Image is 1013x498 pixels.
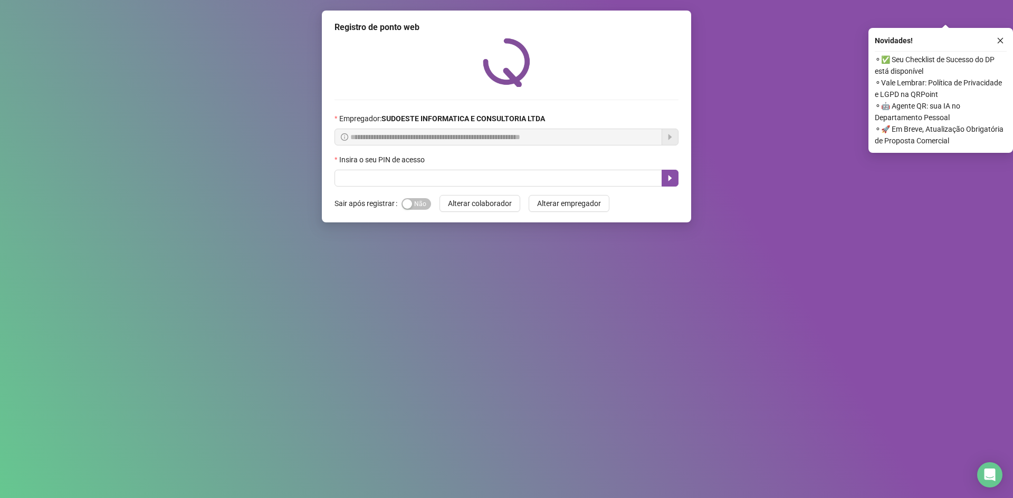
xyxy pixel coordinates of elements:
span: ⚬ ✅ Seu Checklist de Sucesso do DP está disponível [875,54,1007,77]
span: ⚬ 🚀 Em Breve, Atualização Obrigatória de Proposta Comercial [875,123,1007,147]
button: Alterar colaborador [439,195,520,212]
span: close [997,37,1004,44]
span: Alterar empregador [537,198,601,209]
button: Alterar empregador [529,195,609,212]
span: Empregador : [339,113,545,124]
span: caret-right [666,174,674,182]
strong: SUDOESTE INFORMATICA E CONSULTORIA LTDA [381,114,545,123]
span: ⚬ 🤖 Agente QR: sua IA no Departamento Pessoal [875,100,1007,123]
img: QRPoint [483,38,530,87]
label: Insira o seu PIN de acesso [335,154,432,165]
label: Sair após registrar [335,195,402,212]
span: info-circle [341,133,348,141]
div: Open Intercom Messenger [977,462,1002,487]
span: Novidades ! [875,35,913,46]
div: Registro de ponto web [335,21,678,34]
span: Alterar colaborador [448,198,512,209]
span: ⚬ Vale Lembrar: Política de Privacidade e LGPD na QRPoint [875,77,1007,100]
